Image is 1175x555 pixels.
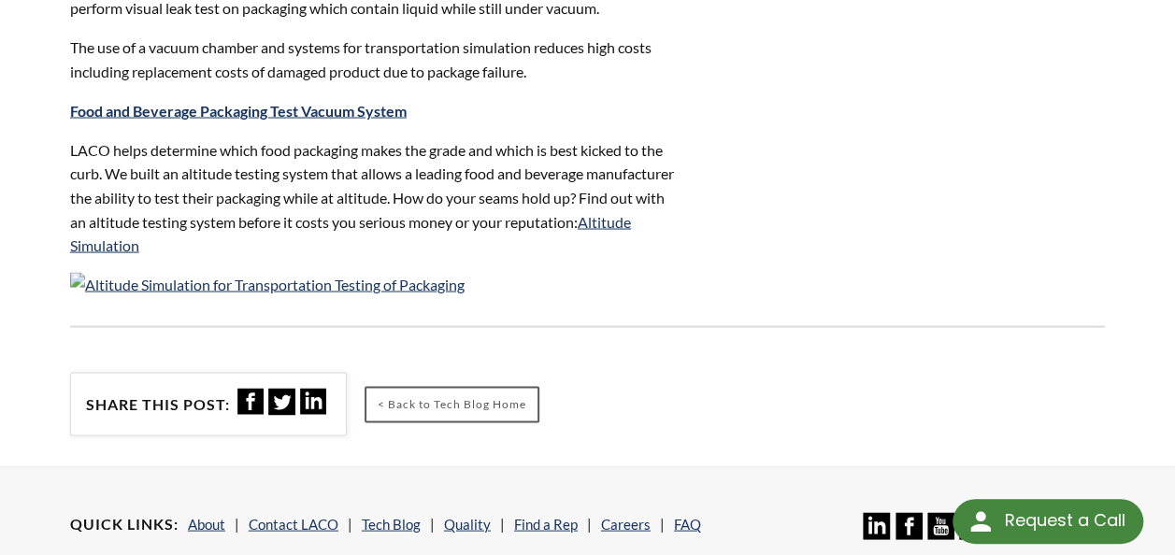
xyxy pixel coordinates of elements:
a: About [188,515,225,532]
div: Request a Call [1004,499,1125,542]
a: Careers [601,515,651,532]
img: round button [966,506,996,536]
a: Food and Beverage Packaging Test Vacuum System [70,101,407,119]
a: Quality [444,515,491,532]
a: Find a Rep [514,515,578,532]
a: Contact LACO [249,515,338,532]
p: LACO helps determine which food packaging makes the grade and which is best kicked to the curb. W... [70,137,682,257]
div: Request a Call [953,499,1143,544]
a: Tech Blog [362,515,421,532]
img: Altitude Simulation for Transportation Testing of Packaging [70,272,465,296]
p: The use of a vacuum chamber and systems for transportation simulation reduces high costs includin... [70,36,682,83]
a: FAQ [674,515,701,532]
h4: Quick Links [70,514,179,534]
a: < Back to Tech Blog Home [365,386,539,422]
h4: Share this post: [86,394,230,414]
